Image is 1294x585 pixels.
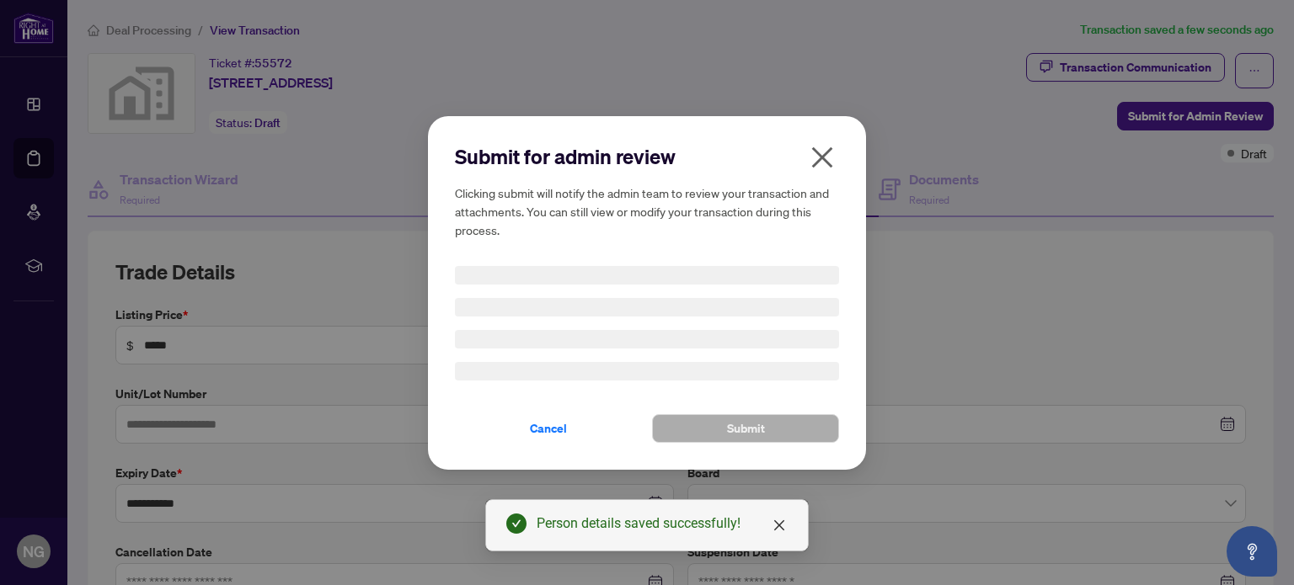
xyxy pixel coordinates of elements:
button: Open asap [1227,526,1277,577]
span: Cancel [530,415,567,442]
span: close [809,144,836,171]
button: Cancel [455,414,642,443]
a: Close [770,516,789,534]
h5: Clicking submit will notify the admin team to review your transaction and attachments. You can st... [455,183,839,239]
span: close [773,519,786,532]
span: check-circle [506,513,527,534]
button: Submit [652,414,839,443]
div: Person details saved successfully! [537,513,788,534]
h2: Submit for admin review [455,143,839,170]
